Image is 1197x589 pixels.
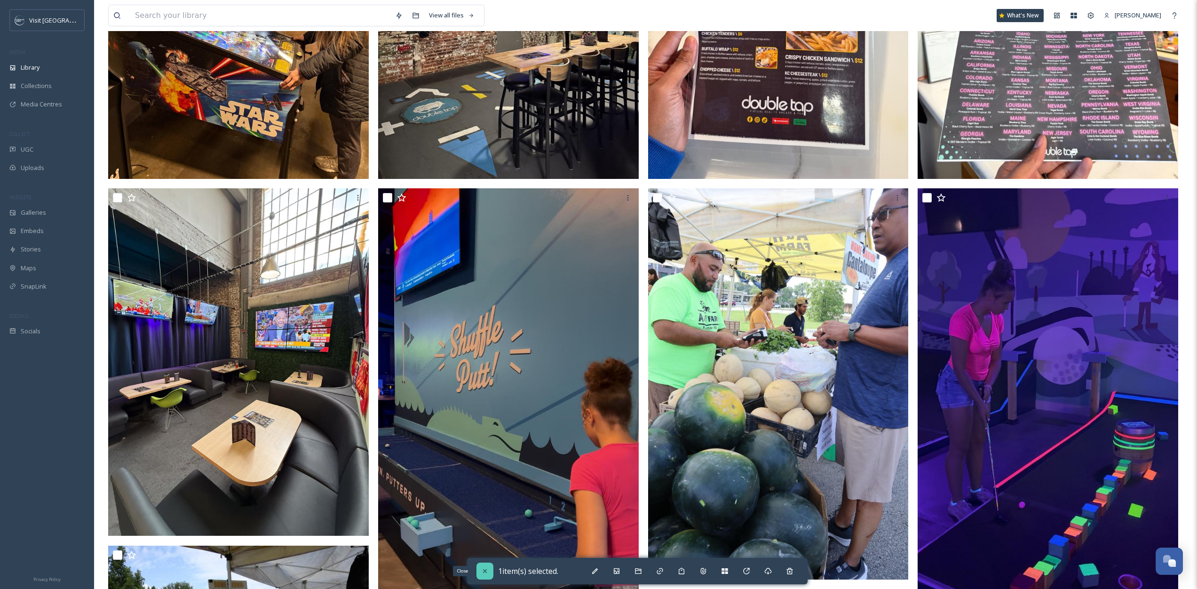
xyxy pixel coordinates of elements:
span: Visit [GEOGRAPHIC_DATA] [29,16,102,24]
span: COLLECT [9,130,30,137]
button: Open Chat [1156,548,1183,575]
img: c3es6xdrejuflcaqpovn.png [15,16,24,25]
span: Collections [21,81,52,90]
span: Galleries [21,208,46,217]
span: Media Centres [21,100,62,109]
span: Library [21,63,40,72]
img: Christopher_Jackson_jackstacks.eats_Influencer Trip 2025_83.jpg [108,188,369,536]
img: Christopher_Jackson_jackstacks.eats_Influencer Trip 2025_77.jpg [648,188,909,580]
span: Uploads [21,163,44,172]
span: Socials [21,327,40,336]
span: Stories [21,245,41,254]
div: Close [453,566,472,576]
span: MEDIA [9,48,26,56]
a: [PERSON_NAME] [1099,6,1166,24]
span: 1 item(s) selected. [498,566,558,576]
span: SOCIALS [9,312,28,319]
span: Embeds [21,226,44,235]
span: UGC [21,145,33,154]
span: [PERSON_NAME] [1115,11,1161,19]
a: View all files [424,6,479,24]
span: Privacy Policy [33,576,61,582]
input: Search your library [130,5,390,26]
a: What's New [997,9,1044,22]
a: Privacy Policy [33,573,61,584]
span: SnapLink [21,282,47,291]
span: Maps [21,264,36,273]
span: WIDGETS [9,194,31,201]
